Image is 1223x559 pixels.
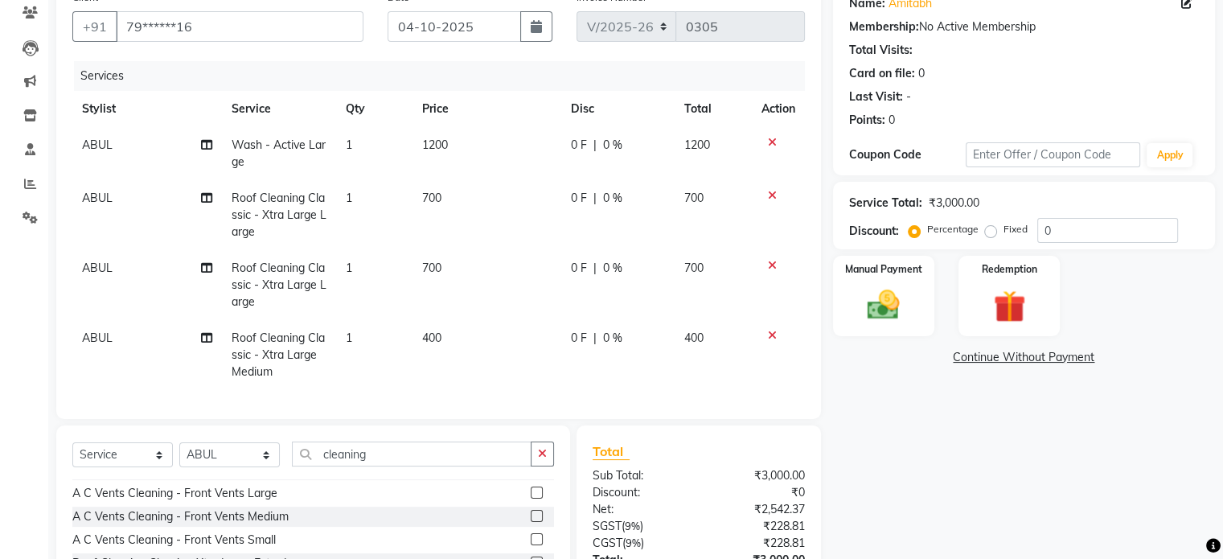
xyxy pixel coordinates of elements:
span: 1 [346,138,352,152]
span: 1 [346,261,352,275]
span: 0 % [603,137,622,154]
img: _gift.svg [983,286,1036,327]
div: Services [74,61,817,91]
th: Stylist [72,91,222,127]
th: Total [675,91,752,127]
div: Service Total: [849,195,922,212]
div: A C Vents Cleaning - Front Vents Small [72,532,276,549]
div: Last Visit: [849,88,903,105]
span: 400 [422,331,441,345]
th: Price [412,91,561,127]
div: Card on file: [849,65,915,82]
span: 0 % [603,190,622,207]
span: 9% [625,520,640,532]
span: 0 % [603,260,622,277]
span: 1 [346,191,352,205]
span: ABUL [82,261,113,275]
span: 0 F [571,330,587,347]
span: 1200 [684,138,710,152]
div: ( ) [581,535,699,552]
input: Search or Scan [292,442,531,467]
span: Roof Cleaning Classic - Xtra Large Large [232,261,326,309]
label: Percentage [927,222,979,236]
label: Fixed [1003,222,1028,236]
div: - [906,88,911,105]
span: 1200 [422,138,448,152]
div: 0 [889,112,895,129]
div: A C Vents Cleaning - Front Vents Medium [72,508,289,525]
span: Roof Cleaning Classic - Xtra Large Large [232,191,326,239]
div: Membership: [849,18,919,35]
span: 700 [422,261,441,275]
div: ₹2,542.37 [699,501,817,518]
span: ABUL [82,191,113,205]
span: | [593,190,597,207]
span: ABUL [82,331,113,345]
button: +91 [72,11,117,42]
span: 700 [422,191,441,205]
span: 0 F [571,260,587,277]
span: 9% [626,536,641,549]
span: Wash - Active Large [232,138,326,169]
span: | [593,137,597,154]
img: _cash.svg [857,286,909,323]
label: Manual Payment [845,262,922,277]
th: Qty [336,91,412,127]
span: 700 [684,261,704,275]
div: A C Vents Cleaning - Front Vents Large [72,485,277,502]
div: ₹228.81 [699,518,817,535]
input: Enter Offer / Coupon Code [966,142,1141,167]
label: Redemption [982,262,1037,277]
button: Apply [1147,143,1192,167]
span: SGST [593,519,622,533]
span: 400 [684,331,704,345]
div: Points: [849,112,885,129]
span: | [593,330,597,347]
span: Roof Cleaning Classic - Xtra Large Medium [232,331,325,379]
div: Coupon Code [849,146,966,163]
div: No Active Membership [849,18,1199,35]
span: 1 [346,331,352,345]
div: 0 [918,65,925,82]
div: Sub Total: [581,467,699,484]
div: ₹228.81 [699,535,817,552]
span: CGST [593,536,622,550]
span: 700 [684,191,704,205]
div: ₹3,000.00 [699,467,817,484]
span: 0 % [603,330,622,347]
input: Search by Name/Mobile/Email/Code [116,11,363,42]
div: Total Visits: [849,42,913,59]
a: Continue Without Payment [836,349,1212,366]
th: Service [222,91,336,127]
span: Total [593,443,630,460]
div: ₹3,000.00 [929,195,979,212]
div: Discount: [849,223,899,240]
div: Net: [581,501,699,518]
div: Discount: [581,484,699,501]
span: 0 F [571,190,587,207]
th: Action [752,91,805,127]
span: ABUL [82,138,113,152]
div: ( ) [581,518,699,535]
th: Disc [561,91,675,127]
span: 0 F [571,137,587,154]
span: | [593,260,597,277]
div: ₹0 [699,484,817,501]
